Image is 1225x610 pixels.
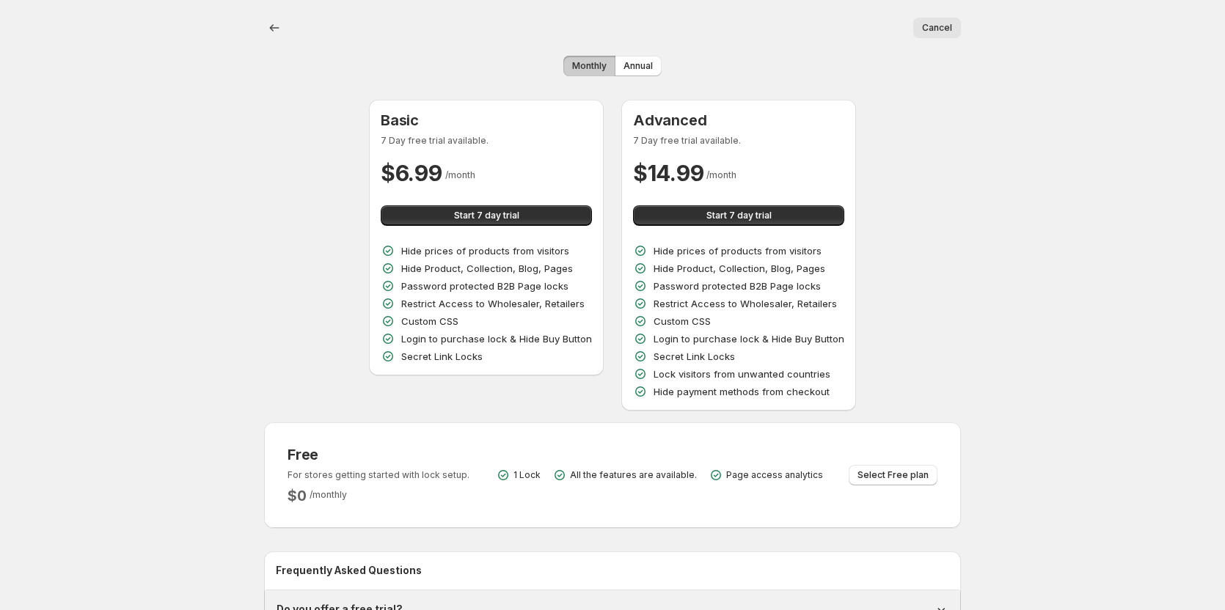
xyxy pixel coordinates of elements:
[726,469,823,481] p: Page access analytics
[633,158,703,188] h2: $ 14.99
[401,296,585,311] p: Restrict Access to Wholesaler, Retailers
[401,314,458,328] p: Custom CSS
[857,469,929,481] span: Select Free plan
[633,205,844,226] button: Start 7 day trial
[401,261,573,276] p: Hide Product, Collection, Blog, Pages
[849,465,937,485] button: Select Free plan
[401,331,592,346] p: Login to purchase lock & Hide Buy Button
[381,158,442,188] h2: $ 6.99
[654,314,711,328] p: Custom CSS
[654,331,844,346] p: Login to purchase lock & Hide Buy Button
[445,169,475,180] span: / month
[570,469,697,481] p: All the features are available.
[276,563,949,578] h2: Frequently Asked Questions
[633,135,844,147] p: 7 Day free trial available.
[401,349,483,364] p: Secret Link Locks
[288,469,469,481] p: For stores getting started with lock setup.
[654,296,837,311] p: Restrict Access to Wholesaler, Retailers
[264,18,285,38] button: back
[288,446,469,463] h3: Free
[654,349,735,364] p: Secret Link Locks
[401,243,569,258] p: Hide prices of products from visitors
[706,210,772,221] span: Start 7 day trial
[454,210,519,221] span: Start 7 day trial
[513,469,541,481] p: 1 Lock
[624,60,653,72] span: Annual
[288,487,307,504] h2: $ 0
[654,367,830,381] p: Lock visitors from unwanted countries
[381,111,592,129] h3: Basic
[615,56,662,76] button: Annual
[381,205,592,226] button: Start 7 day trial
[706,169,736,180] span: / month
[633,111,844,129] h3: Advanced
[654,261,825,276] p: Hide Product, Collection, Blog, Pages
[572,60,607,72] span: Monthly
[563,56,615,76] button: Monthly
[654,279,821,293] p: Password protected B2B Page locks
[922,22,952,34] span: Cancel
[654,384,830,399] p: Hide payment methods from checkout
[310,489,347,500] span: / monthly
[401,279,568,293] p: Password protected B2B Page locks
[654,243,822,258] p: Hide prices of products from visitors
[913,18,961,38] button: Cancel
[381,135,592,147] p: 7 Day free trial available.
